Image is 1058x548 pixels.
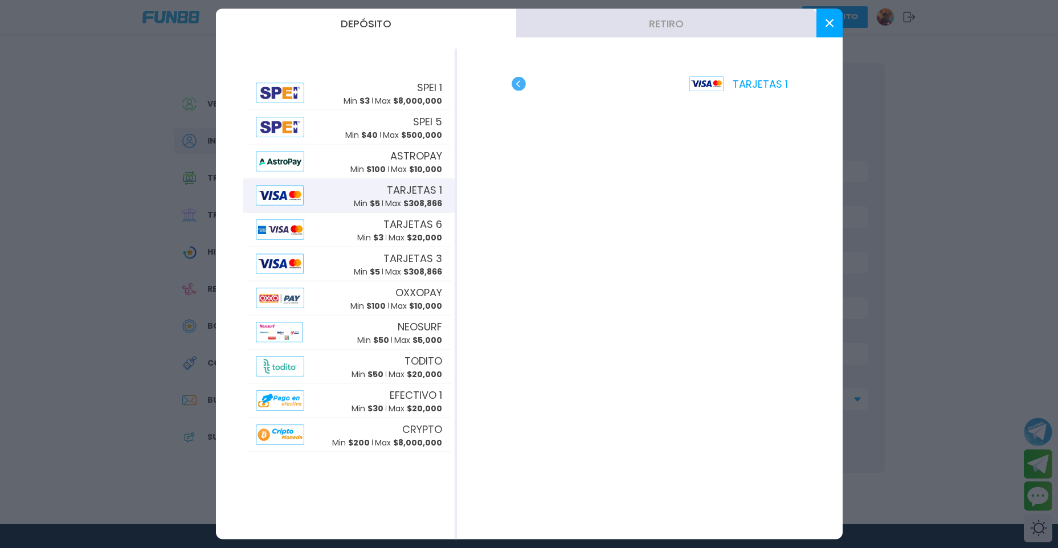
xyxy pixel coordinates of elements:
span: $ 20,000 [407,402,442,414]
img: Alipay [256,322,303,342]
span: $ 50 [367,368,383,379]
p: Max [391,300,442,312]
span: $ 30 [367,402,383,414]
span: $ 500,000 [401,129,442,140]
img: Alipay [256,83,305,103]
p: Min [354,265,380,277]
span: $ 5 [370,265,380,277]
span: $ 20,000 [407,231,442,243]
img: Alipay [256,186,304,206]
p: Max [389,402,442,414]
span: EFECTIVO 1 [390,387,442,402]
p: Min [350,163,386,175]
span: $ 308,866 [403,265,442,277]
p: Min [350,300,386,312]
span: CRYPTO [402,421,442,436]
button: AlipayOXXOPAYMin $100Max $10,000 [243,281,455,316]
button: AlipayNEOSURFMin $50Max $5,000 [243,316,455,350]
span: $ 100 [366,300,386,311]
span: NEOSURF [398,318,442,334]
p: Min [345,129,378,141]
img: Alipay [256,152,305,171]
span: TODITO [405,353,442,368]
p: Min [357,231,383,243]
img: Alipay [256,391,305,411]
img: Alipay [256,288,305,308]
button: Retiro [516,9,816,38]
button: AlipayTARJETAS 6Min $3Max $20,000 [243,213,455,247]
p: Max [383,129,442,141]
p: Max [385,197,442,209]
span: OXXOPAY [395,284,442,300]
span: SPEI 5 [413,113,442,129]
span: $ 8,000,000 [393,95,442,106]
img: Alipay [256,220,305,240]
img: Alipay [256,117,305,137]
button: AlipaySPEI 5Min $40Max $500,000 [243,111,455,145]
p: Max [375,436,442,448]
button: Depósito [216,9,516,38]
p: Min [354,197,380,209]
span: $ 5,000 [412,334,442,345]
span: $ 20,000 [407,368,442,379]
span: $ 40 [361,129,378,140]
span: $ 3 [373,231,383,243]
p: Min [332,436,370,448]
span: $ 308,866 [403,197,442,208]
button: AlipaySPEI 1Min $3Max $8,000,000 [243,76,455,111]
span: TARJETAS 6 [383,216,442,231]
span: $ 10,000 [409,163,442,174]
span: $ 100 [366,163,386,174]
p: Min [352,368,383,380]
button: AlipayTODITOMin $50Max $20,000 [243,350,455,384]
p: Max [389,368,442,380]
span: $ 3 [360,95,370,106]
img: Alipay [256,425,305,445]
p: Max [385,265,442,277]
p: Min [352,402,383,414]
button: AlipayTARJETAS 3Min $5Max $308,866 [243,247,455,281]
p: Max [389,231,442,243]
p: Max [391,163,442,175]
button: AlipayEFECTIVO 1Min $30Max $20,000 [243,384,455,418]
img: Alipay [256,254,304,274]
button: AlipayCRYPTOMin $200Max $8,000,000 [243,418,455,452]
p: TARJETAS 1 [689,76,788,92]
span: $ 8,000,000 [393,436,442,448]
span: $ 200 [348,436,370,448]
span: ASTROPAY [390,148,442,163]
img: Alipay [256,357,305,377]
img: Platform Logo [689,77,724,91]
p: Max [394,334,442,346]
p: Min [357,334,389,346]
span: $ 50 [373,334,389,345]
button: AlipayASTROPAYMin $100Max $10,000 [243,145,455,179]
button: AlipayTARJETAS 1Min $5Max $308,866 [243,179,455,213]
span: $ 5 [370,197,380,208]
p: Min [344,95,370,107]
span: TARJETAS 1 [387,182,442,197]
span: $ 10,000 [409,300,442,311]
span: TARJETAS 3 [383,250,442,265]
span: SPEI 1 [417,79,442,95]
p: Max [375,95,442,107]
